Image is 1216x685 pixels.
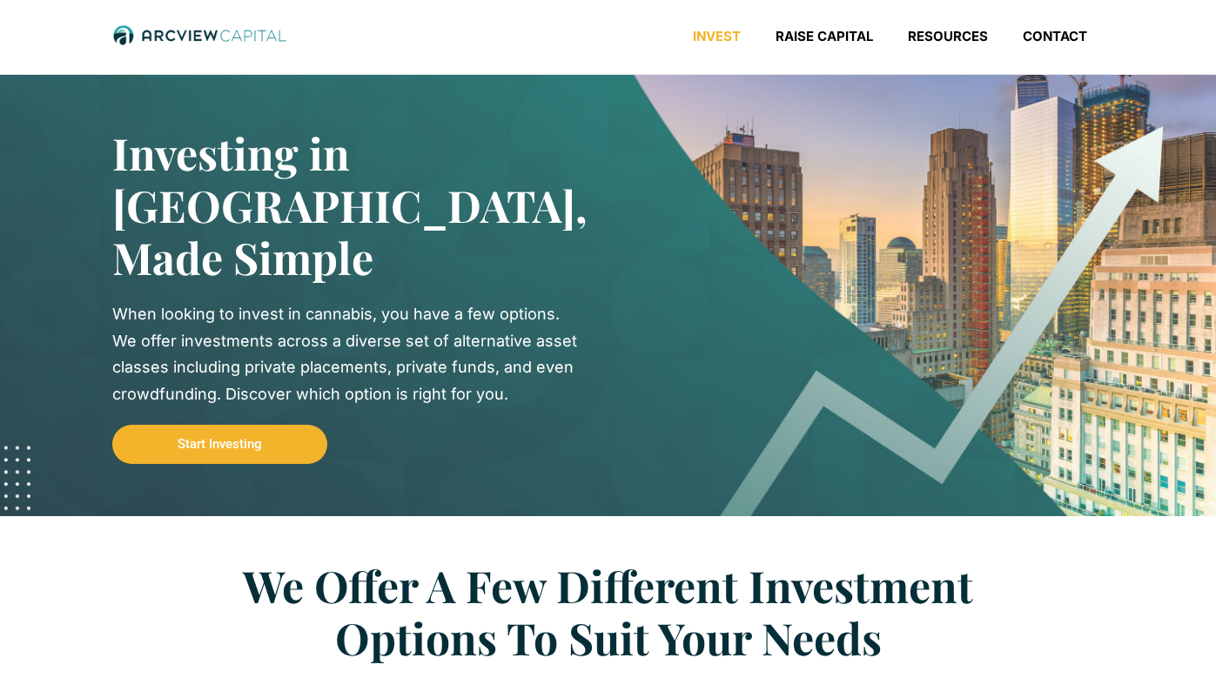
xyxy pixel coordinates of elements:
[1005,28,1105,45] a: Contact
[112,425,327,464] a: Start Investing
[758,28,890,45] a: Raise Capital
[675,28,758,45] a: Invest
[112,127,556,284] h2: Investing in [GEOGRAPHIC_DATA], Made Simple
[182,560,1035,664] h2: We Offer A Few Different Investment Options To Suit Your Needs
[112,301,582,407] div: When looking to invest in cannabis, you have a few options. We offer investments across a diverse...
[178,438,262,451] span: Start Investing
[890,28,1005,45] a: Resources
